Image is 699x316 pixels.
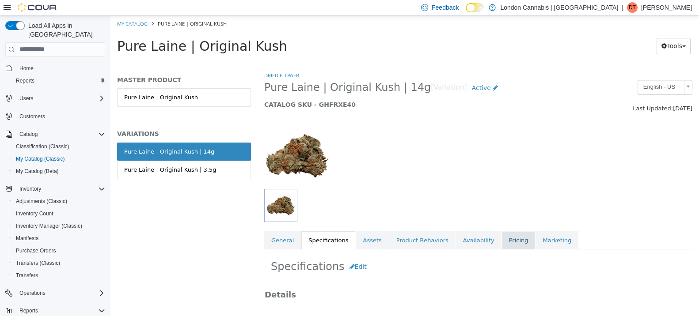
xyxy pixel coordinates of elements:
button: Customers [2,110,109,123]
a: Dried Flower [154,56,189,63]
span: Customers [16,111,105,122]
span: Inventory Manager (Classic) [12,221,105,231]
span: Inventory [19,185,41,192]
span: Pure Laine | Original Kush [47,4,116,11]
span: Reports [19,307,38,314]
span: Transfers (Classic) [16,260,60,267]
button: Adjustments (Classic) [9,195,109,207]
a: Customers [16,111,49,122]
a: Home [16,63,37,74]
span: Adjustments (Classic) [16,198,67,205]
a: Availability [346,215,391,234]
img: Cova [18,3,57,12]
span: Operations [16,288,105,298]
button: Tools [546,22,580,38]
div: Pure Laine | Original Kush | 3.5g [14,150,106,158]
span: Inventory Count [16,210,53,217]
span: Home [16,63,105,74]
h5: VARIATIONS [7,114,141,122]
span: Reports [16,305,105,316]
h2: Specifications [160,243,575,259]
input: Dark Mode [466,3,484,12]
small: [Variation] [320,68,356,75]
button: Operations [2,287,109,299]
span: My Catalog (Beta) [12,166,105,177]
button: Manifests [9,232,109,245]
h3: Details [154,274,581,284]
p: London Cannabis | [GEOGRAPHIC_DATA] [500,2,618,13]
button: Inventory [16,184,45,194]
button: Catalog [16,129,41,139]
a: Specifications [191,215,245,234]
span: Catalog [19,131,38,138]
span: Transfers [12,270,105,281]
span: Purchase Orders [12,245,105,256]
span: Retail Cannabis Product Type - [GEOGRAPHIC_DATA] [154,299,249,315]
button: Reports [16,305,42,316]
span: Pure Laine | Original Kush [7,23,177,38]
button: Transfers [9,269,109,282]
button: Catalog [2,128,109,140]
div: D Timmers [627,2,638,13]
a: Assets [245,215,278,234]
span: Inventory [16,184,105,194]
a: Pricing [391,215,425,234]
a: Product Behaviors [279,215,345,234]
a: Transfers (Classic) [12,258,64,268]
img: 150 [154,107,220,173]
a: Inventory Count [12,208,57,219]
span: Transfers [16,272,38,279]
button: Inventory [2,183,109,195]
span: Users [16,93,105,104]
div: Pure Laine | Original Kush | 14g [14,132,104,140]
a: Inventory Manager (Classic) [12,221,86,231]
span: My Catalog (Beta) [16,168,59,175]
span: Operations [19,290,46,297]
span: Load All Apps in [GEOGRAPHIC_DATA] [25,21,105,39]
a: Manifests [12,233,42,244]
button: Inventory Manager (Classic) [9,220,109,232]
button: Edit [234,243,261,259]
a: Pure Laine | Original Kush [7,72,141,91]
h5: CATALOG SKU - GHFRXE40 [154,85,471,93]
span: Purchase Orders [16,247,56,254]
button: Operations [16,288,49,298]
button: Purchase Orders [9,245,109,257]
span: Users [19,95,33,102]
a: Reports [12,75,38,86]
button: Inventory Count [9,207,109,220]
a: Adjustments (Classic) [12,196,71,207]
a: Transfers [12,270,42,281]
a: Purchase Orders [12,245,60,256]
span: Inventory Manager (Classic) [16,222,82,229]
span: DT [629,2,636,13]
a: General [154,215,190,234]
span: Catalog [16,129,105,139]
span: Manifests [16,235,38,242]
span: [DATE] [562,89,582,96]
span: Manifests [12,233,105,244]
p: [PERSON_NAME] [641,2,692,13]
a: Marketing [425,215,468,234]
h5: MASTER PRODUCT [7,60,141,68]
a: English - US [527,64,582,79]
button: Reports [9,75,109,87]
span: My Catalog (Classic) [16,155,65,162]
a: My Catalog (Classic) [12,154,68,164]
span: Active [361,68,380,75]
a: My Catalog (Beta) [12,166,62,177]
a: Classification (Classic) [12,141,73,152]
span: Inventory Count [12,208,105,219]
span: English - US [528,64,570,78]
span: Reports [12,75,105,86]
span: Transfers (Classic) [12,258,105,268]
a: My Catalog [7,4,37,11]
button: Transfers (Classic) [9,257,109,269]
button: My Catalog (Beta) [9,165,109,177]
div: Flower [258,295,588,311]
span: Classification (Classic) [16,143,69,150]
span: Reports [16,77,34,84]
span: Last Updated: [522,89,562,96]
p: | [622,2,623,13]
